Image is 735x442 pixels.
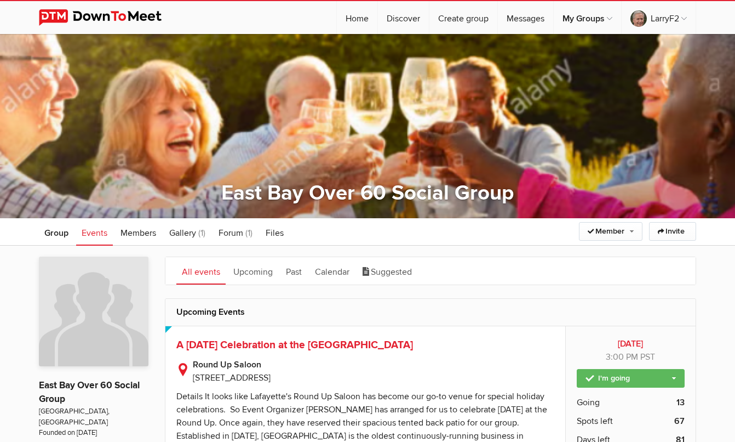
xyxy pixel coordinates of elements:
span: America/Los_Angeles [640,352,655,362]
a: Forum (1) [213,218,258,246]
a: Past [280,257,307,285]
a: Calendar [309,257,355,285]
span: Files [266,228,284,239]
span: 3:00 PM [606,352,638,362]
a: Files [260,218,289,246]
a: East Bay Over 60 Social Group [39,379,140,405]
b: [DATE] [577,337,685,350]
a: A [DATE] Celebration at the [GEOGRAPHIC_DATA] [176,338,413,352]
span: [GEOGRAPHIC_DATA], [GEOGRAPHIC_DATA] [39,406,148,428]
a: Group [39,218,74,246]
a: Member [579,222,642,241]
a: All events [176,257,226,285]
span: (1) [198,228,205,239]
a: Upcoming [228,257,278,285]
span: Gallery [169,228,196,239]
span: (1) [245,228,252,239]
b: 67 [674,415,685,428]
span: Spots left [577,415,613,428]
a: I'm going [577,369,685,388]
a: Create group [429,1,497,34]
a: My Groups [554,1,621,34]
span: Group [44,228,68,239]
a: East Bay Over 60 Social Group [221,180,514,206]
b: Round Up Saloon [193,358,554,371]
span: Going [577,396,600,409]
span: Events [82,228,107,239]
a: LarryF2 [622,1,696,34]
span: Forum [219,228,243,239]
span: Founded on [DATE] [39,428,148,438]
b: 13 [676,396,685,409]
a: Members [115,218,162,246]
img: East Bay Over 60 Social Group [39,257,148,366]
img: DownToMeet [39,9,179,26]
h2: Upcoming Events [176,299,685,325]
a: Discover [378,1,429,34]
a: Messages [498,1,553,34]
a: Suggested [357,257,417,285]
a: Invite [649,222,696,241]
a: Events [76,218,113,246]
a: Gallery (1) [164,218,211,246]
a: Home [337,1,377,34]
span: Members [120,228,156,239]
span: [STREET_ADDRESS] [193,372,271,383]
